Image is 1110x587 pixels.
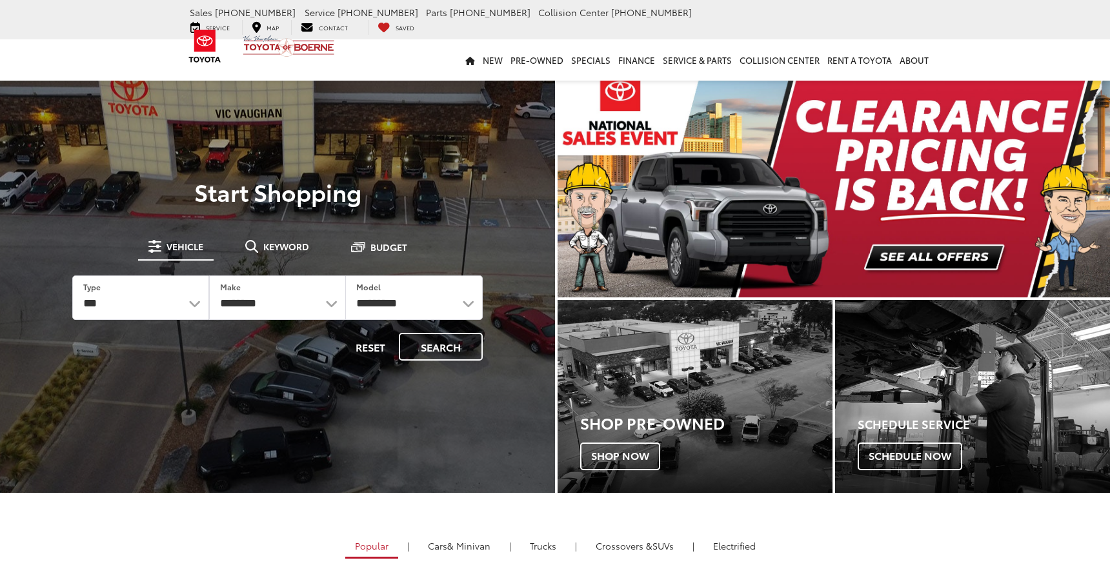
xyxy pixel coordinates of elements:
span: Parts [426,6,447,19]
a: Electrified [703,535,765,557]
a: Map [242,20,288,34]
span: [PHONE_NUMBER] [338,6,418,19]
a: Trucks [520,535,566,557]
span: Contact [319,23,348,32]
label: Make [220,281,241,292]
a: Contact [291,20,358,34]
a: About [896,39,933,81]
button: Reset [345,333,396,361]
span: Schedule Now [858,443,962,470]
span: Collision Center [538,6,609,19]
button: Click to view next picture. [1027,90,1110,272]
img: Toyota [181,25,229,67]
label: Type [83,281,101,292]
img: Clearance Pricing Is Back [558,65,1110,297]
span: Crossovers & [596,539,652,552]
span: [PHONE_NUMBER] [215,6,296,19]
a: SUVs [586,535,683,557]
h3: Shop Pre-Owned [580,414,832,431]
a: Schedule Service Schedule Now [835,300,1110,492]
button: Search [399,333,483,361]
div: Toyota [558,300,832,492]
a: Rent a Toyota [823,39,896,81]
span: [PHONE_NUMBER] [611,6,692,19]
span: Shop Now [580,443,660,470]
li: | [506,539,514,552]
li: | [572,539,580,552]
li: | [689,539,698,552]
a: My Saved Vehicles [368,20,424,34]
a: Finance [614,39,659,81]
button: Click to view previous picture. [558,90,640,272]
span: & Minivan [447,539,490,552]
span: Sales [190,6,212,19]
a: New [479,39,507,81]
span: Vehicle [166,242,203,251]
a: Specials [567,39,614,81]
span: Map [267,23,279,32]
div: carousel slide number 1 of 2 [558,65,1110,297]
li: | [404,539,412,552]
section: Carousel section with vehicle pictures - may contain disclaimers. [558,65,1110,297]
label: Model [356,281,381,292]
span: Saved [396,23,414,32]
a: Popular [345,535,398,559]
a: Home [461,39,479,81]
span: Service [305,6,335,19]
a: Collision Center [736,39,823,81]
span: Keyword [263,242,309,251]
div: Toyota [835,300,1110,492]
span: [PHONE_NUMBER] [450,6,530,19]
span: Budget [370,243,407,252]
a: Service & Parts: Opens in a new tab [659,39,736,81]
p: Start Shopping [54,179,501,204]
a: Shop Pre-Owned Shop Now [558,300,832,492]
a: Cars [418,535,500,557]
a: Service [181,20,239,34]
a: Pre-Owned [507,39,567,81]
img: Vic Vaughan Toyota of Boerne [243,35,335,57]
span: Service [206,23,230,32]
h4: Schedule Service [858,418,1110,431]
